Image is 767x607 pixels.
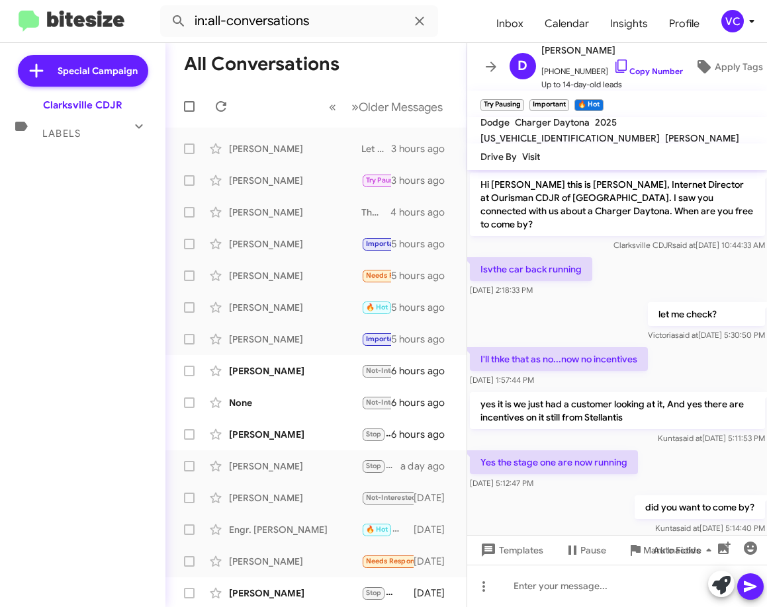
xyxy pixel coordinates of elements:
[480,116,510,128] span: Dodge
[184,54,339,75] h1: All Conversations
[613,66,683,76] a: Copy Number
[391,364,455,378] div: 6 hours ago
[400,460,456,473] div: a day ago
[391,428,455,441] div: 6 hours ago
[42,128,81,140] span: Labels
[229,142,361,155] div: [PERSON_NAME]
[470,450,638,474] p: Yes the stage one are now running
[366,462,382,470] span: Stop
[366,176,404,184] span: Try Pausing
[574,99,603,111] small: 🔥 Hot
[366,588,382,597] span: Stop
[715,55,763,79] span: Apply Tags
[672,240,695,250] span: said at
[229,333,361,346] div: [PERSON_NAME]
[361,395,391,410] div: No thanks. You can take me off your list. I bought more than 20 vehicles from you, but I bought m...
[361,490,414,505] div: Thank you so much [PERSON_NAME] for your help and time. I have already purchased a vehicle 🎉 and ...
[665,132,739,144] span: [PERSON_NAME]
[366,398,417,407] span: Not-Interested
[470,173,765,236] p: Hi [PERSON_NAME] this is [PERSON_NAME], Internet Director at Ourisman CDJR of [GEOGRAPHIC_DATA]. ...
[470,478,533,488] span: [DATE] 5:12:47 PM
[515,116,590,128] span: Charger Daytona
[470,347,648,371] p: I'll thke that as no...now no incentives
[554,538,617,562] button: Pause
[229,206,361,219] div: [PERSON_NAME]
[366,430,382,438] span: Stop
[229,491,361,505] div: [PERSON_NAME]
[541,42,683,58] span: [PERSON_NAME]
[391,333,455,346] div: 5 hours ago
[414,587,456,600] div: [DATE]
[58,64,138,77] span: Special Campaign
[321,93,344,120] button: Previous
[329,99,336,115] span: «
[470,375,534,385] span: [DATE] 1:57:44 PM
[361,426,391,442] div: Wrong number
[160,5,438,37] input: Search
[229,523,361,536] div: Engr. [PERSON_NAME]
[322,93,451,120] nav: Page navigation example
[18,55,148,87] a: Special Campaign
[478,538,543,562] span: Templates
[414,491,456,505] div: [DATE]
[366,239,400,248] span: Important
[359,100,443,114] span: Older Messages
[366,303,388,311] span: 🔥 Hot
[366,557,422,565] span: Needs Response
[617,538,712,562] button: Mark Inactive
[361,331,391,346] div: Are you available to visit the dealership [DATE] or does [DATE] work best for you?
[414,555,456,568] div: [DATE]
[229,269,361,282] div: [PERSON_NAME]
[229,174,361,187] div: [PERSON_NAME]
[534,5,600,43] a: Calendar
[721,10,744,32] div: VC
[391,301,455,314] div: 5 hours ago
[480,151,517,163] span: Drive By
[361,458,400,473] div: Stop
[229,301,361,314] div: [PERSON_NAME]
[361,363,391,378] div: Don't need anything thanks
[678,433,701,443] span: said at
[391,142,455,155] div: 3 hours ago
[361,142,391,155] div: Let me work some numbers.
[361,206,390,219] div: Thank you for the update.
[229,460,361,473] div: [PERSON_NAME]
[229,396,361,409] div: None
[657,433,764,443] span: Kunta [DATE] 5:11:53 PM
[580,538,606,562] span: Pause
[470,285,533,295] span: [DATE] 2:18:33 PM
[470,257,592,281] p: Isvthe car back running
[518,56,527,77] span: D
[229,237,361,251] div: [PERSON_NAME]
[361,553,414,569] div: Removed a like from “At what price would you be willing to buy?”
[391,269,455,282] div: 5 hours ago
[229,587,361,600] div: [PERSON_NAME]
[361,268,391,283] div: Hi [PERSON_NAME], I may be interested in having Ourisman buy my Gladiator. Do you have a price?
[674,330,698,340] span: said at
[647,330,764,340] span: Victoria [DATE] 5:30:50 PM
[366,493,417,502] span: Not-Interested
[390,206,455,219] div: 4 hours ago
[653,538,717,562] span: Auto Fields
[43,99,122,112] div: Clarksville CDJR
[361,522,414,537] div: My apologies for the late reply.
[600,5,658,43] a: Insights
[658,5,710,43] a: Profile
[647,302,764,326] p: let me check?
[595,116,617,128] span: 2025
[229,364,361,378] div: [PERSON_NAME]
[480,99,524,111] small: Try Pausing
[529,99,569,111] small: Important
[486,5,534,43] a: Inbox
[366,271,422,280] span: Needs Response
[229,555,361,568] div: [PERSON_NAME]
[361,173,391,188] div: Okay got it. Thank you.
[361,236,391,251] div: What would the payment be with true 0 down 1st payment up front registering zip code 20852 on sto...
[654,523,764,533] span: Kunta [DATE] 5:14:40 PM
[470,392,765,429] p: yes it is we just had a customer looking at it, And yes there are incentives on it still from Ste...
[366,525,388,534] span: 🔥 Hot
[634,495,764,519] p: did you want to come by?
[541,78,683,91] span: Up to 14-day-old leads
